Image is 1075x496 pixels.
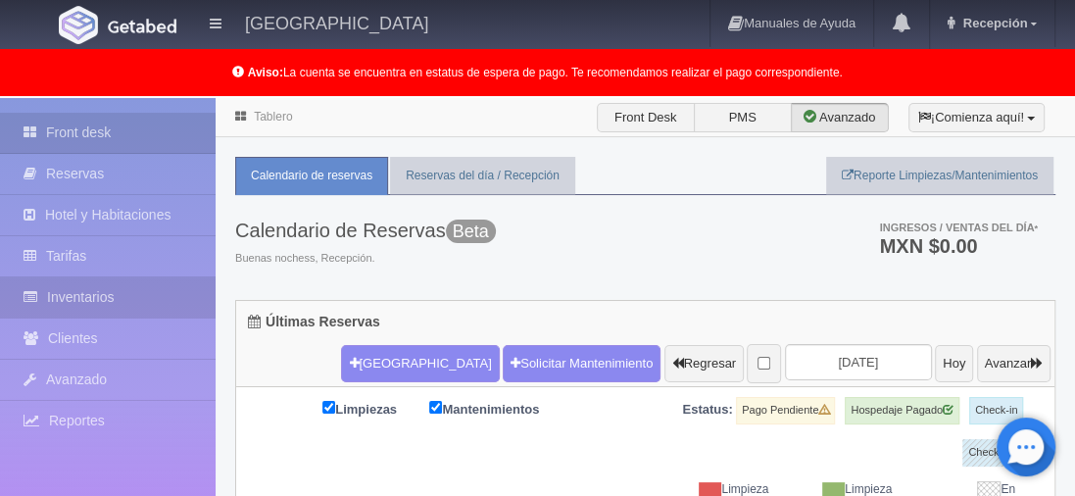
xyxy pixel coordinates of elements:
h4: Últimas Reservas [248,315,380,329]
input: Limpiezas [322,401,335,414]
label: Pago Pendiente [736,397,835,424]
span: Beta [446,220,496,243]
span: Ingresos / Ventas del día [879,222,1038,233]
label: Estatus: [682,401,732,420]
a: Tablero [254,110,292,124]
b: Aviso: [248,66,283,79]
button: Regresar [664,345,744,382]
span: Buenas nochess, Recepción. [235,251,496,267]
label: Check-out [962,439,1023,467]
label: Limpiezas [322,397,426,420]
h3: MXN $0.00 [879,236,1038,256]
button: ¡Comienza aquí! [908,103,1045,132]
h3: Calendario de Reservas [235,220,496,241]
span: Recepción [958,16,1028,30]
label: Check-in [969,397,1023,424]
h4: [GEOGRAPHIC_DATA] [245,10,428,34]
input: Mantenimientos [429,401,442,414]
label: Mantenimientos [429,397,568,420]
button: Avanzar [977,345,1051,382]
a: Solicitar Mantenimiento [503,345,660,382]
label: Hospedaje Pagado [845,397,959,424]
button: [GEOGRAPHIC_DATA] [341,345,499,382]
label: PMS [694,103,792,132]
button: Hoy [935,345,973,382]
a: Reporte Limpiezas/Mantenimientos [826,157,1053,195]
img: Getabed [108,19,176,33]
label: Front Desk [597,103,695,132]
a: Calendario de reservas [235,157,388,195]
a: Reservas del día / Recepción [390,157,575,195]
label: Avanzado [791,103,889,132]
img: Getabed [59,6,98,44]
